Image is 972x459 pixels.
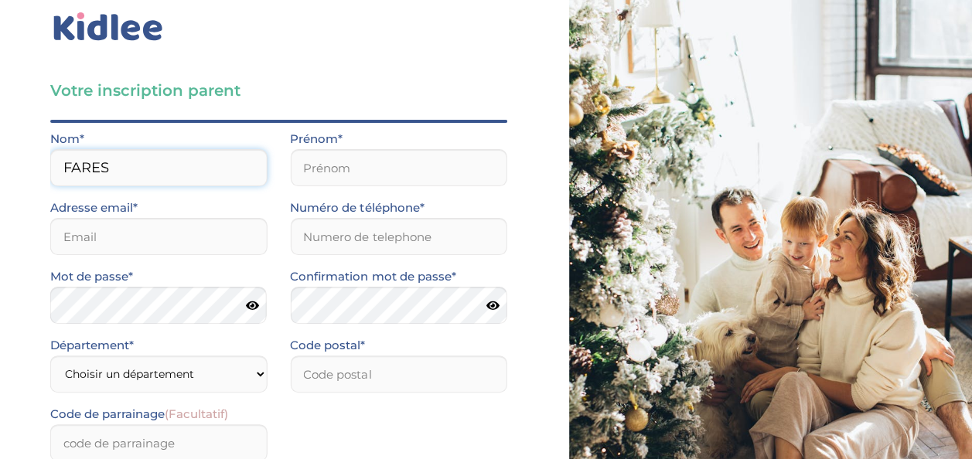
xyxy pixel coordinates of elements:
label: Numéro de téléphone* [290,198,424,218]
span: (Facultatif) [165,406,228,421]
input: Prénom [290,149,506,186]
label: Département* [50,335,134,355]
img: logo_kidlee_bleu [50,9,166,45]
input: Numero de telephone [290,218,506,255]
input: Nom [50,149,267,186]
label: Mot de passe* [50,267,133,287]
label: Prénom* [290,129,343,149]
input: Code postal [290,355,506,393]
label: Adresse email* [50,198,138,218]
label: Code de parrainage [50,404,228,424]
label: Code postal* [290,335,365,355]
h3: Votre inscription parent [50,80,507,101]
input: Email [50,218,267,255]
label: Confirmation mot de passe* [290,267,455,287]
